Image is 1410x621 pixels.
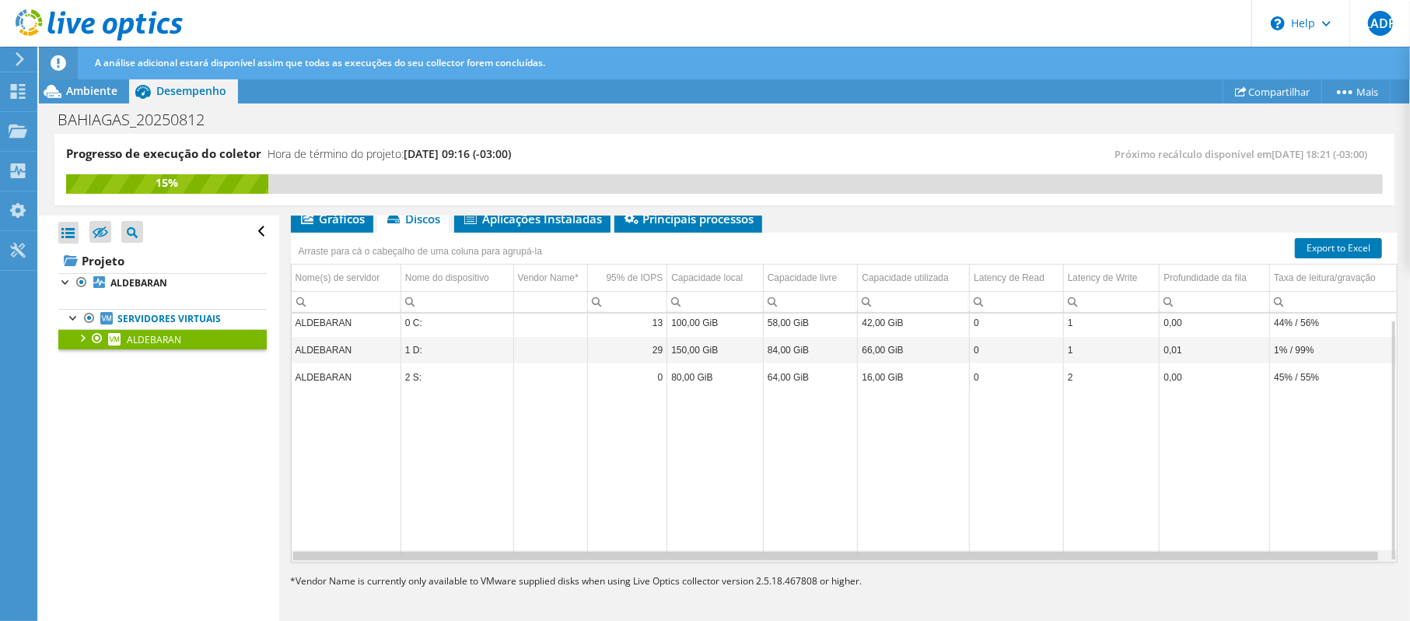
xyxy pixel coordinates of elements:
td: Column Capacidade livre, Filter cell [763,291,858,312]
td: Taxa de leitura/gravação Column [1270,265,1397,292]
div: Taxa de leitura/gravação [1274,268,1376,287]
td: Nome do dispositivo Column [401,265,513,292]
td: Column Nome(s) de servidor, Filter cell [292,291,401,312]
div: Capacidade livre [768,268,837,287]
div: 95% de IOPS [607,268,663,287]
p: Vendor Name is currently only available to VMware supplied disks when using Live Optics collector... [291,573,1030,590]
div: Nome do dispositivo [405,268,489,287]
div: 15% [66,174,268,191]
td: Column Latency de Read, Value 0 [970,363,1064,391]
td: Vendor Name* Column [513,265,587,292]
a: Export to Excel [1295,238,1382,258]
td: Column Nome do dispositivo, Filter cell [401,291,513,312]
td: Column Latency de Write, Value 1 [1063,309,1160,336]
td: 95% de IOPS Column [587,265,667,292]
td: Column Nome do dispositivo, Value 2 S: [401,363,513,391]
div: Capacidade local [671,268,743,287]
span: Gráficos [299,211,366,226]
td: Column 95% de IOPS, Value 13 [587,309,667,336]
td: Column Profundidade da fila, Value 0,01 [1160,336,1270,363]
span: LADP [1368,11,1393,36]
div: Capacidade utilizada [862,268,948,287]
h4: Hora de término do projeto: [268,146,511,163]
span: ALDEBARAN [127,333,181,346]
td: Column Vendor Name*, Filter cell [513,291,587,312]
td: Column Profundidade da fila, Filter cell [1160,291,1270,312]
a: Mais [1321,79,1391,103]
td: Column Capacidade local, Value 150,00 GiB [667,336,764,363]
td: Column Vendor Name*, Value [513,363,587,391]
td: Column Profundidade da fila, Value 0,00 [1160,363,1270,391]
td: Column Taxa de leitura/gravação, Value 1% / 99% [1270,336,1397,363]
td: Column Taxa de leitura/gravação, Value 44% / 56% [1270,309,1397,336]
td: Latency de Write Column [1063,265,1160,292]
td: Column Capacidade utilizada, Filter cell [858,291,970,312]
span: Aplicações Instaladas [462,211,603,226]
span: Próximo recálculo disponível em [1114,147,1375,161]
span: Desempenho [156,83,226,98]
td: Column Nome do dispositivo, Value 0 C: [401,309,513,336]
span: Ambiente [66,83,117,98]
span: [DATE] 09:16 (-03:00) [404,146,511,161]
td: Column Latency de Write, Filter cell [1063,291,1160,312]
td: Latency de Read Column [970,265,1064,292]
div: Arraste para cá o cabeçalho de uma coluna para agrupá-la [295,240,547,262]
td: Column Nome do dispositivo, Value 1 D: [401,336,513,363]
td: Column Taxa de leitura/gravação, Value 45% / 55% [1270,363,1397,391]
a: ALDEBARAN [58,273,267,293]
td: Capacidade livre Column [763,265,858,292]
td: Column Nome(s) de servidor, Value ALDEBARAN [292,309,401,336]
td: Column Vendor Name*, Value [513,309,587,336]
td: Column 95% de IOPS, Value 0 [587,363,667,391]
td: Column Profundidade da fila, Value 0,00 [1160,309,1270,336]
td: Column Taxa de leitura/gravação, Filter cell [1270,291,1397,312]
a: Projeto [58,248,267,273]
td: Column Nome(s) de servidor, Value ALDEBARAN [292,363,401,391]
td: Column Latency de Read, Filter cell [970,291,1064,312]
b: ALDEBARAN [110,276,167,289]
td: Column Capacidade livre, Value 64,00 GiB [763,363,858,391]
span: Discos [385,211,441,226]
td: Column Capacidade livre, Value 84,00 GiB [763,336,858,363]
a: ALDEBARAN [58,329,267,349]
td: Column Latency de Read, Value 0 [970,336,1064,363]
td: Column Nome(s) de servidor, Value ALDEBARAN [292,336,401,363]
div: Data grid [291,233,1398,563]
div: Profundidade da fila [1163,268,1247,287]
span: [DATE] 18:21 (-03:00) [1272,147,1367,161]
td: Column 95% de IOPS, Filter cell [587,291,667,312]
a: Compartilhar [1223,79,1322,103]
td: Capacidade local Column [667,265,764,292]
td: Column Capacidade local, Filter cell [667,291,764,312]
td: Column Latency de Write, Value 2 [1063,363,1160,391]
h1: BAHIAGAS_20250812 [51,111,229,128]
div: Nome(s) de servidor [296,268,380,287]
td: Column Capacidade utilizada, Value 42,00 GiB [858,309,970,336]
td: Profundidade da fila Column [1160,265,1270,292]
td: Column Capacidade local, Value 100,00 GiB [667,309,764,336]
span: A análise adicional estará disponível assim que todas as execuções do seu collector forem concluí... [95,56,545,69]
td: Column Vendor Name*, Value [513,336,587,363]
td: Column Latency de Read, Value 0 [970,309,1064,336]
td: Column Capacidade utilizada, Value 66,00 GiB [858,336,970,363]
span: Principais processos [622,211,754,226]
div: Vendor Name* [518,268,583,287]
svg: \n [1271,16,1285,30]
div: Latency de Read [974,268,1044,287]
td: Column 95% de IOPS, Value 29 [587,336,667,363]
td: Column Capacidade livre, Value 58,00 GiB [763,309,858,336]
td: Nome(s) de servidor Column [292,265,401,292]
div: Latency de Write [1068,268,1138,287]
a: Servidores virtuais [58,309,267,329]
td: Column Capacidade local, Value 80,00 GiB [667,363,764,391]
td: Capacidade utilizada Column [858,265,970,292]
td: Column Latency de Write, Value 1 [1063,336,1160,363]
td: Column Capacidade utilizada, Value 16,00 GiB [858,363,970,391]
